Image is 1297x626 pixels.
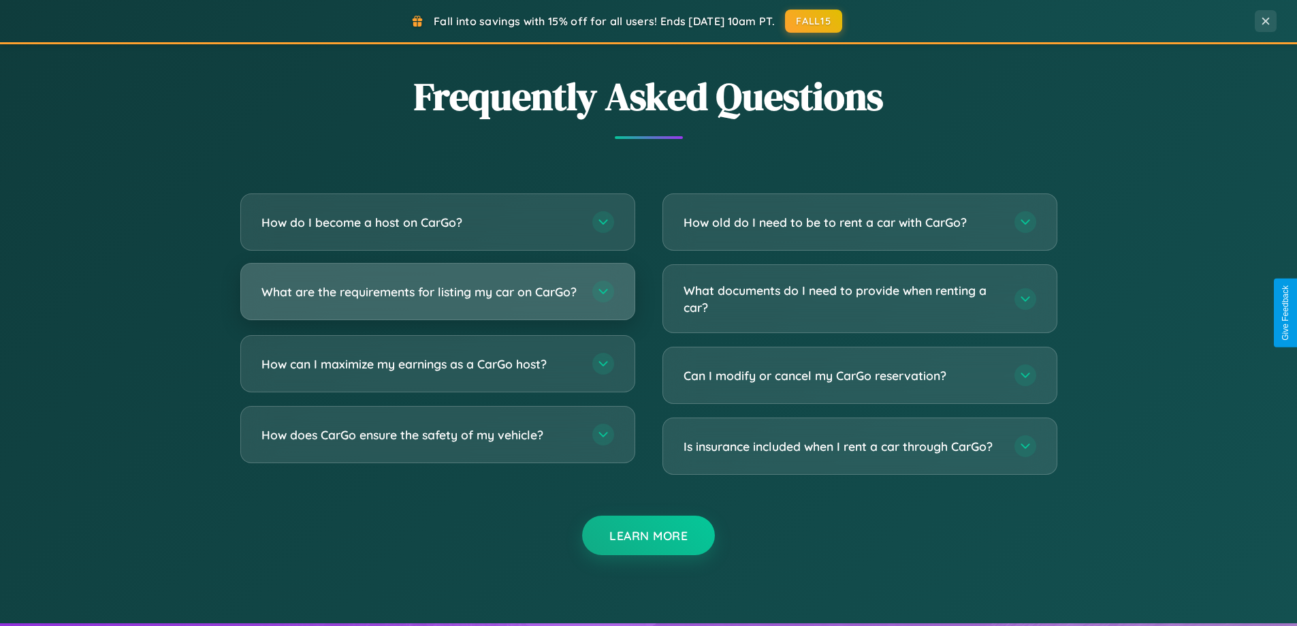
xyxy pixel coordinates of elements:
[684,282,1001,315] h3: What documents do I need to provide when renting a car?
[785,10,842,33] button: FALL15
[240,70,1057,123] h2: Frequently Asked Questions
[261,283,579,300] h3: What are the requirements for listing my car on CarGo?
[684,367,1001,384] h3: Can I modify or cancel my CarGo reservation?
[684,438,1001,455] h3: Is insurance included when I rent a car through CarGo?
[684,214,1001,231] h3: How old do I need to be to rent a car with CarGo?
[261,214,579,231] h3: How do I become a host on CarGo?
[1281,285,1290,341] div: Give Feedback
[582,516,715,555] button: Learn More
[261,426,579,443] h3: How does CarGo ensure the safety of my vehicle?
[261,356,579,373] h3: How can I maximize my earnings as a CarGo host?
[434,14,775,28] span: Fall into savings with 15% off for all users! Ends [DATE] 10am PT.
